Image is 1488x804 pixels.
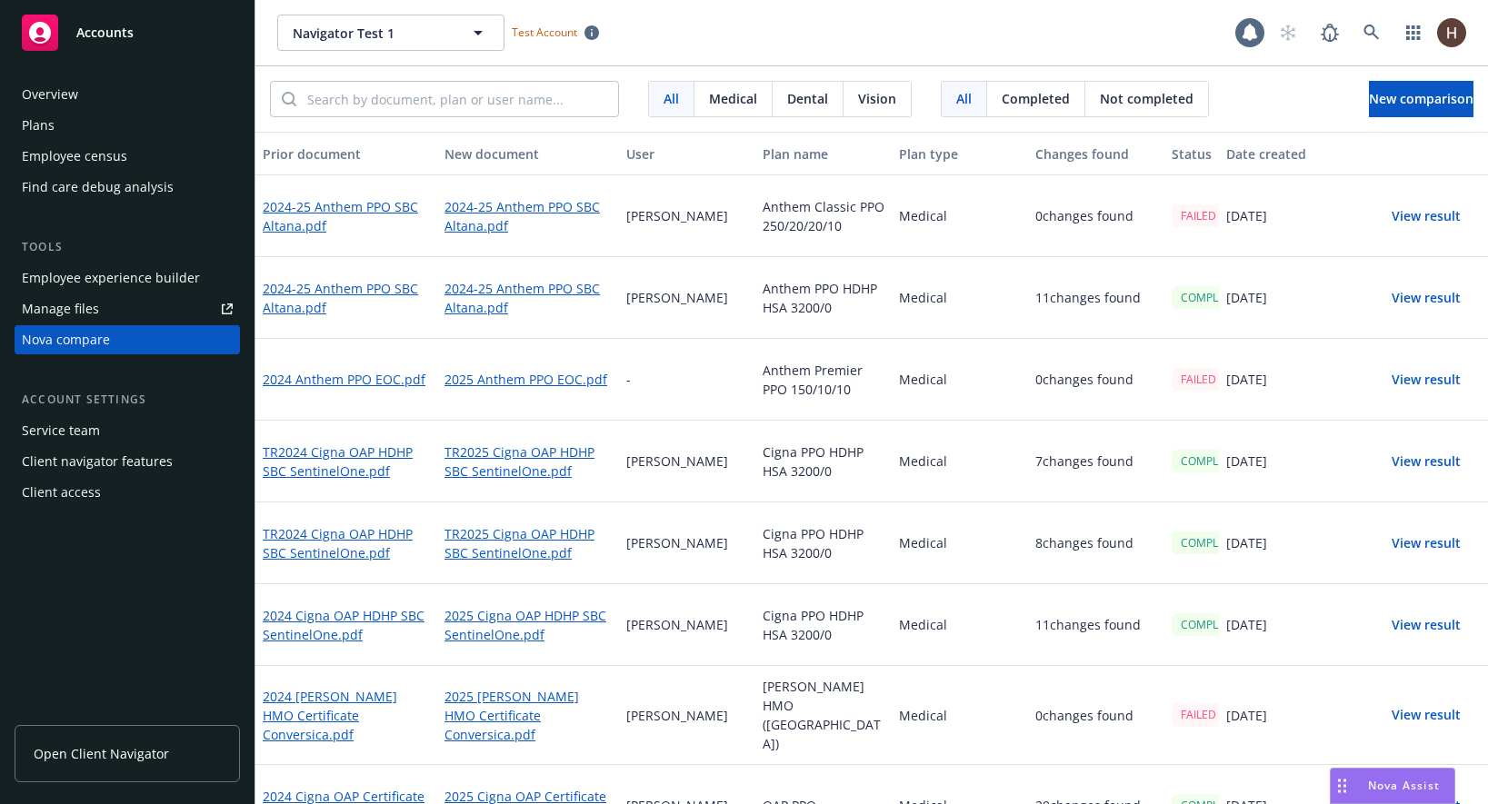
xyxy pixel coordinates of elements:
[899,144,1021,164] div: Plan type
[1368,778,1440,793] span: Nova Assist
[15,142,240,171] a: Employee census
[15,7,240,58] a: Accounts
[892,502,1028,584] div: Medical
[1226,706,1267,725] p: [DATE]
[626,452,728,471] p: [PERSON_NAME]
[255,132,437,175] button: Prior document
[444,279,612,317] a: 2024-25 Anthem PPO SBC Altana.pdf
[15,325,240,354] a: Nova compare
[1164,132,1219,175] button: Status
[1172,286,1254,309] div: COMPLETED
[263,687,430,744] a: 2024 [PERSON_NAME] HMO Certificate Conversica.pdf
[892,257,1028,339] div: Medical
[263,197,430,235] a: 2024-25 Anthem PPO SBC Altana.pdf
[444,370,607,389] a: 2025 Anthem PPO EOC.pdf
[1226,288,1267,307] p: [DATE]
[626,533,728,552] p: [PERSON_NAME]
[626,206,728,225] p: [PERSON_NAME]
[619,132,755,175] button: User
[1226,615,1267,634] p: [DATE]
[1369,81,1473,117] button: New comparison
[444,524,612,562] a: TR2025 Cigna OAP HDHP SBC SentinelOne.pdf
[1369,90,1473,107] span: New comparison
[15,391,240,409] div: Account settings
[1172,613,1254,636] div: COMPLETED
[1035,206,1133,225] p: 0 changes found
[755,339,892,421] div: Anthem Premier PPO 150/10/10
[34,744,169,763] span: Open Client Navigator
[437,132,619,175] button: New document
[664,89,679,108] span: All
[1172,144,1212,164] div: Status
[755,666,892,765] div: [PERSON_NAME] HMO ([GEOGRAPHIC_DATA])
[892,339,1028,421] div: Medical
[296,82,618,116] input: Search by document, plan or user name...
[626,144,748,164] div: User
[1172,368,1225,391] div: FAILED
[892,132,1028,175] button: Plan type
[444,197,612,235] a: 2024-25 Anthem PPO SBC Altana.pdf
[626,706,728,725] p: [PERSON_NAME]
[626,370,631,389] p: -
[282,92,296,106] svg: Search
[22,173,174,202] div: Find care debug analysis
[1437,18,1466,47] img: photo
[626,288,728,307] p: [PERSON_NAME]
[1226,370,1267,389] p: [DATE]
[709,89,757,108] span: Medical
[892,666,1028,765] div: Medical
[1035,533,1133,552] p: 8 changes found
[1312,15,1348,51] a: Report a Bug
[1035,706,1133,725] p: 0 changes found
[892,421,1028,502] div: Medical
[1028,132,1164,175] button: Changes found
[1331,769,1353,803] div: Drag to move
[22,416,100,445] div: Service team
[76,25,134,40] span: Accounts
[444,144,612,164] div: New document
[22,142,127,171] div: Employee census
[892,175,1028,257] div: Medical
[277,15,504,51] button: Navigator Test 1
[1035,452,1133,471] p: 7 changes found
[1353,15,1390,51] a: Search
[956,89,972,108] span: All
[787,89,828,108] span: Dental
[15,238,240,256] div: Tools
[263,370,425,389] a: 2024 Anthem PPO EOC.pdf
[263,524,430,562] a: TR2024 Cigna OAP HDHP SBC SentinelOne.pdf
[15,447,240,476] a: Client navigator features
[263,606,430,644] a: 2024 Cigna OAP HDHP SBC SentinelOne.pdf
[1330,768,1455,804] button: Nova Assist
[1172,703,1225,726] div: FAILED
[1226,452,1267,471] p: [DATE]
[1226,206,1267,225] p: [DATE]
[512,25,577,40] span: Test Account
[15,263,240,293] a: Employee experience builder
[263,144,430,164] div: Prior document
[858,89,896,108] span: Vision
[763,144,884,164] div: Plan name
[1172,450,1254,472] div: COMPLETED
[1002,89,1070,108] span: Completed
[1270,15,1306,51] a: Start snowing
[444,442,612,481] a: TR2025 Cigna OAP HDHP SBC SentinelOne.pdf
[1172,531,1254,554] div: COMPLETED
[15,478,240,507] a: Client access
[1035,144,1157,164] div: Changes found
[626,615,728,634] p: [PERSON_NAME]
[263,442,430,481] a: TR2024 Cigna OAP HDHP SBC SentinelOne.pdf
[15,80,240,109] a: Overview
[504,23,606,42] span: Test Account
[15,416,240,445] a: Service team
[22,80,78,109] div: Overview
[15,294,240,323] a: Manage files
[22,325,110,354] div: Nova compare
[1100,89,1193,108] span: Not completed
[755,584,892,666] div: Cigna PPO HDHP HSA 3200/0
[755,132,892,175] button: Plan name
[1226,144,1348,164] div: Date created
[22,294,99,323] div: Manage files
[15,111,240,140] a: Plans
[22,478,101,507] div: Client access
